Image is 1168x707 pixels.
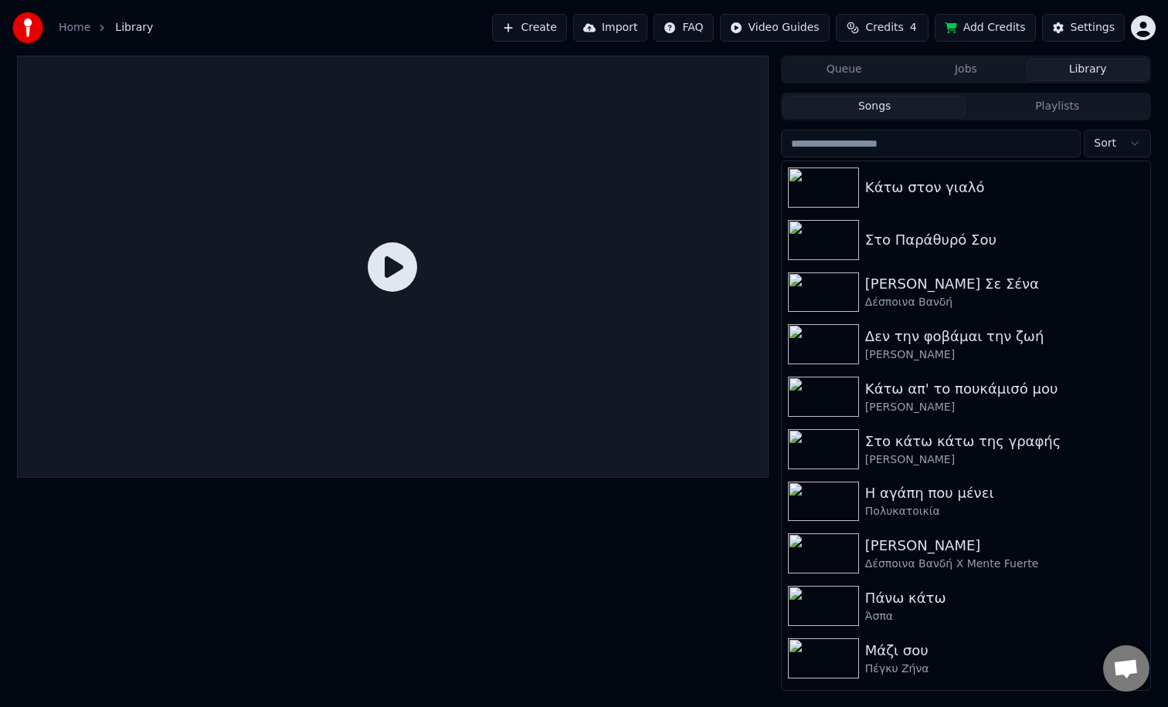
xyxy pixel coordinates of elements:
span: 4 [910,20,917,36]
div: Πολυκατοικία [865,504,1144,519]
div: Δέσποινα Βανδή [865,295,1144,310]
button: Settings [1042,14,1125,42]
button: Credits4 [836,14,929,42]
span: Library [115,20,153,36]
div: Δέσποινα Βανδή Χ Mente Fuerte [865,556,1144,572]
div: Άσπα [865,609,1144,624]
div: [PERSON_NAME] [865,347,1144,363]
div: Settings [1071,20,1115,36]
div: Στο Παράθυρό Σου [865,229,1144,251]
div: Κάτω απ' το πουκάμισό μου [865,378,1144,400]
img: youka [12,12,43,43]
div: Η αγάπη που μένει [865,482,1144,504]
button: Add Credits [935,14,1036,42]
button: Video Guides [720,14,830,42]
button: FAQ [654,14,713,42]
div: [PERSON_NAME] Σε Σένα [865,273,1144,295]
button: Library [1027,59,1149,81]
button: Playlists [966,96,1149,118]
div: Πέγκυ Ζήνα [865,661,1144,677]
div: Στο κάτω κάτω της γραφής [865,431,1144,452]
nav: breadcrumb [59,20,153,36]
div: [PERSON_NAME] [865,400,1144,415]
button: Create [492,14,567,42]
a: Home [59,20,90,36]
button: Songs [783,96,966,118]
button: Import [573,14,647,42]
div: [PERSON_NAME] [865,535,1144,556]
span: Credits [865,20,903,36]
a: Open chat [1103,645,1149,692]
div: Πάνω κάτω [865,587,1144,609]
div: Κάτω στον γιαλό [865,177,1144,198]
button: Queue [783,59,905,81]
div: [PERSON_NAME] [865,452,1144,468]
span: Sort [1094,136,1116,151]
div: Δεν την φοβάμαι την ζωή [865,326,1144,347]
button: Jobs [905,59,1027,81]
div: Μάζι σου [865,640,1144,661]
